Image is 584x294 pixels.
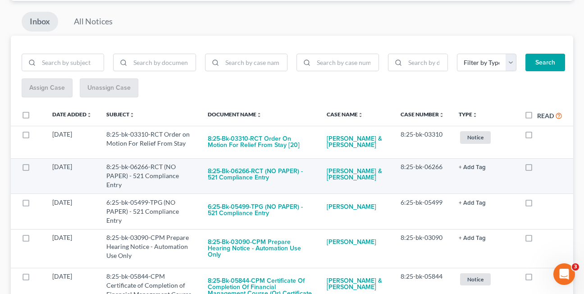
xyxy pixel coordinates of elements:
td: [DATE] [45,158,99,193]
button: 6:25-bk-05499-TPG (NO PAPER) - 521 Compliance Entry [208,198,312,222]
a: Subjectunfold_more [106,111,135,118]
a: Date Addedunfold_more [52,111,92,118]
label: Read [537,111,554,120]
button: 8:25-bk-03310-RCT Order on Motion For Relief From Stay [20] [208,130,312,154]
a: + Add Tag [459,162,510,171]
a: + Add Tag [459,233,510,242]
a: Inbox [22,12,58,32]
a: [PERSON_NAME] [327,233,376,251]
button: 8:25-bk-03090-CPM Prepare Hearing Notice - Automation Use Only [208,233,312,264]
i: unfold_more [472,112,478,118]
input: Search by date [405,54,447,71]
a: Case Numberunfold_more [401,111,444,118]
i: unfold_more [129,112,135,118]
td: 8:25-bk-03090-CPM Prepare Hearing Notice - Automation Use Only [99,229,201,268]
a: Notice [459,130,510,145]
button: + Add Tag [459,200,486,206]
a: + Add Tag [459,198,510,207]
td: 8:25-bk-06266-RCT (NO PAPER) - 521 Compliance Entry [99,158,201,193]
i: unfold_more [87,112,92,118]
span: Notice [460,131,491,143]
a: [PERSON_NAME] & [PERSON_NAME] [327,130,386,154]
iframe: Intercom live chat [553,263,575,285]
td: 8:25-bk-03090 [393,229,452,268]
a: Notice [459,272,510,287]
i: unfold_more [358,112,363,118]
td: [DATE] [45,126,99,158]
span: 3 [572,263,579,271]
input: Search by case number [314,54,379,71]
span: Notice [460,273,491,285]
td: 8:25-bk-03310 [393,126,452,158]
a: [PERSON_NAME] [327,198,376,216]
td: [DATE] [45,229,99,268]
a: All Notices [66,12,121,32]
a: [PERSON_NAME] & [PERSON_NAME] [327,162,386,187]
td: 6:25-bk-05499 [393,194,452,229]
td: 6:25-bk-05499-TPG (NO PAPER) - 521 Compliance Entry [99,194,201,229]
a: Case Nameunfold_more [327,111,363,118]
a: Document Nameunfold_more [208,111,262,118]
button: + Add Tag [459,165,486,170]
i: unfold_more [256,112,262,118]
button: Search [525,54,565,72]
input: Search by case name [222,54,287,71]
td: [DATE] [45,194,99,229]
input: Search by document name [130,54,195,71]
td: 8:25-bk-03310-RCT Order on Motion For Relief From Stay [99,126,201,158]
td: 8:25-bk-06266 [393,158,452,193]
input: Search by subject [39,54,104,71]
button: 8:25-bk-06266-RCT (NO PAPER) - 521 Compliance Entry [208,162,312,187]
a: Typeunfold_more [459,111,478,118]
button: + Add Tag [459,235,486,241]
i: unfold_more [439,112,444,118]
